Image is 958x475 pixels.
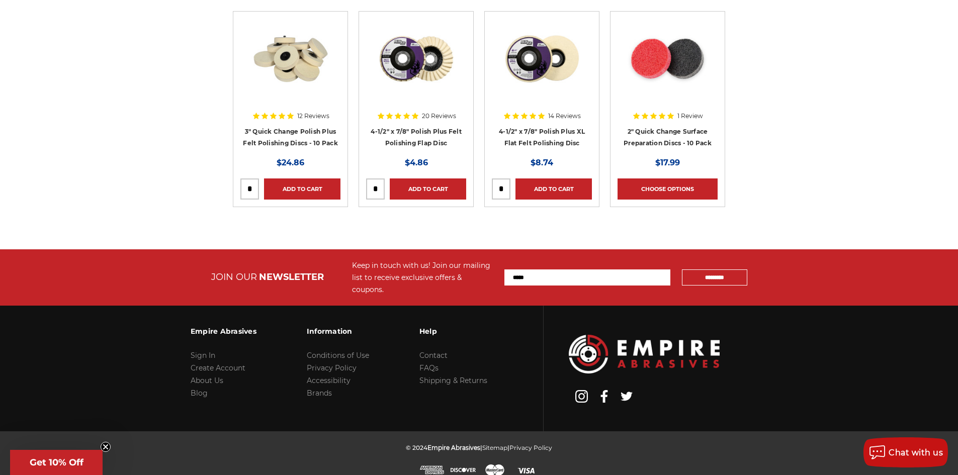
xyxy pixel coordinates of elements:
img: Empire Abrasives Logo Image [569,335,720,373]
a: Privacy Policy [509,444,552,451]
a: 3 inch polishing felt roloc discs [240,19,340,114]
span: Chat with us [889,448,943,457]
a: 4-1/2" x 7/8" Polish Plus Felt Polishing Flap Disc [371,128,462,147]
a: 4-1/2" x 7/8" Polish Plus XL Flat Felt Polishing Disc [499,128,585,147]
span: Empire Abrasives [427,444,480,451]
a: Add to Cart [390,178,466,200]
a: About Us [191,376,223,385]
p: © 2024 | | [406,441,552,454]
img: buffing and polishing felt flap disc [376,19,457,99]
span: $17.99 [655,158,680,167]
span: 14 Reviews [548,113,581,119]
span: Get 10% Off [30,457,83,468]
button: Chat with us [863,437,948,467]
a: Privacy Policy [307,363,357,372]
a: Add to Cart [264,178,340,200]
span: 1 Review [677,113,703,119]
a: Contact [419,351,448,360]
a: Shipping & Returns [419,376,487,385]
button: Close teaser [101,442,111,452]
a: Sitemap [482,444,507,451]
span: $24.86 [277,158,304,167]
a: Choose Options [618,178,718,200]
h3: Help [419,321,487,342]
div: Get 10% OffClose teaser [10,450,103,475]
a: Conditions of Use [307,351,369,360]
span: 20 Reviews [422,113,456,119]
span: 12 Reviews [297,113,329,119]
a: 3" Quick Change Polish Plus Felt Polishing Discs - 10 Pack [243,128,338,147]
span: JOIN OUR [211,271,257,282]
img: 3 inch polishing felt roloc discs [250,19,331,99]
a: 2" Quick Change Surface Preparation Discs - 10 Pack [624,128,712,147]
a: Blog [191,389,208,398]
a: 4.5 inch extra thick felt disc [492,19,592,114]
a: buffing and polishing felt flap disc [366,19,466,114]
img: 2 inch surface preparation discs [628,19,708,99]
a: Brands [307,389,332,398]
span: $4.86 [405,158,428,167]
h3: Empire Abrasives [191,321,256,342]
a: Sign In [191,351,215,360]
div: Keep in touch with us! Join our mailing list to receive exclusive offers & coupons. [352,259,494,296]
img: 4.5 inch extra thick felt disc [502,19,582,99]
a: Accessibility [307,376,351,385]
a: Create Account [191,363,245,372]
a: 2 inch surface preparation discs [618,19,718,114]
h3: Information [307,321,369,342]
span: $8.74 [531,158,553,167]
a: FAQs [419,363,439,372]
a: Add to Cart [515,178,592,200]
span: NEWSLETTER [259,271,324,282]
